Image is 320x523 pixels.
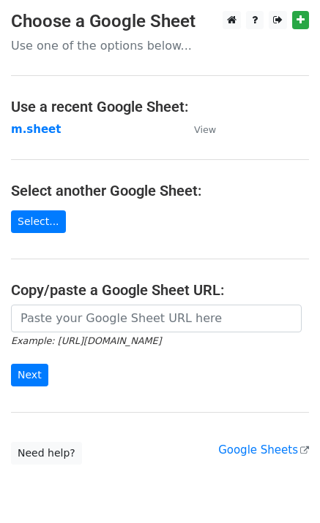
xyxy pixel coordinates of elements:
[11,123,61,136] a: m.sheet
[11,335,161,346] small: Example: [URL][DOMAIN_NAME]
[11,11,309,32] h3: Choose a Google Sheet
[179,123,216,136] a: View
[11,38,309,53] p: Use one of the options below...
[11,364,48,386] input: Next
[11,98,309,115] h4: Use a recent Google Sheet:
[194,124,216,135] small: View
[11,442,82,465] a: Need help?
[11,281,309,299] h4: Copy/paste a Google Sheet URL:
[11,182,309,199] h4: Select another Google Sheet:
[11,305,302,332] input: Paste your Google Sheet URL here
[218,443,309,457] a: Google Sheets
[11,210,66,233] a: Select...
